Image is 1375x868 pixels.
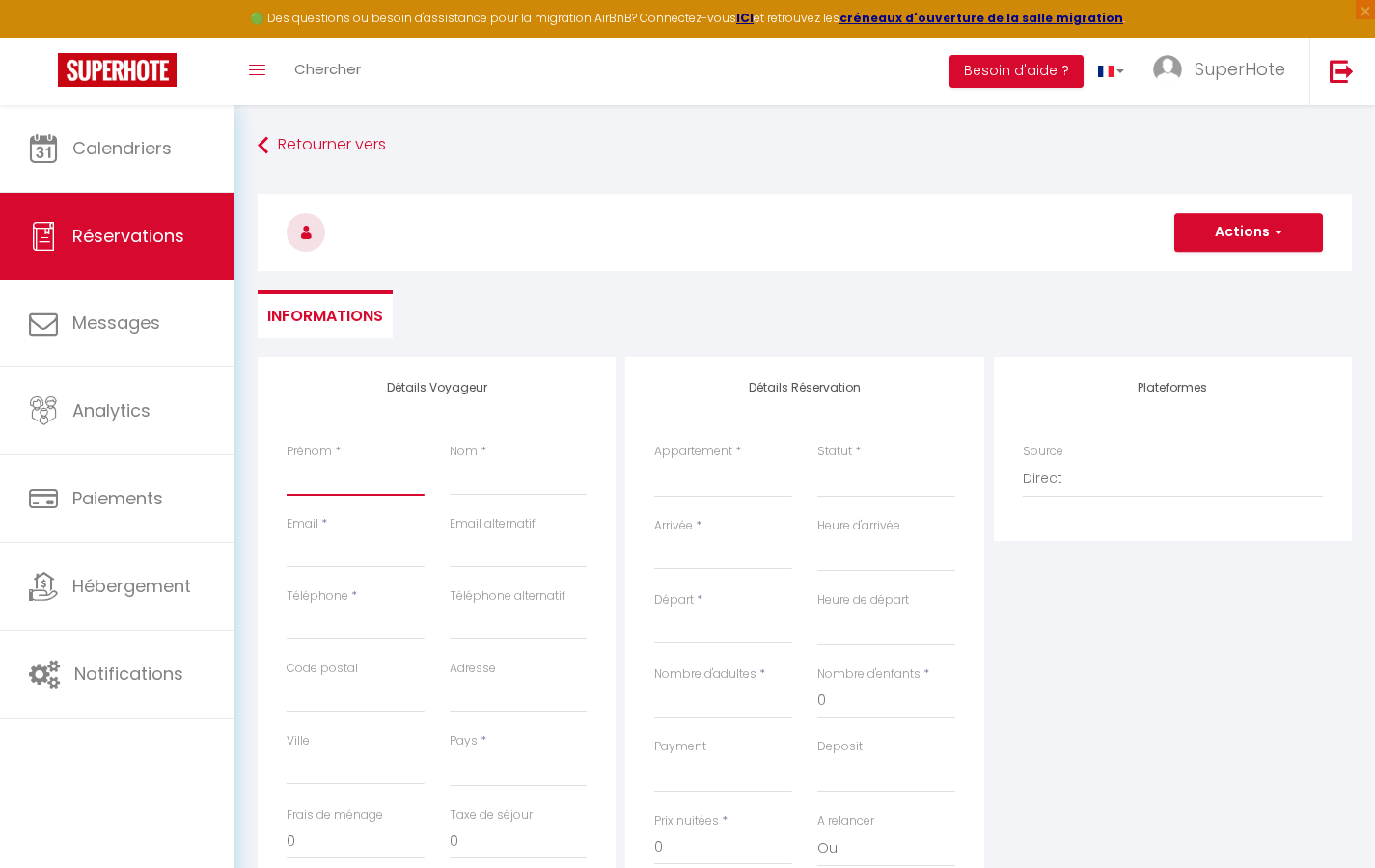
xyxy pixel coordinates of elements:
label: Pays [450,732,478,750]
span: Paiements [72,486,163,510]
label: Téléphone alternatif [450,587,565,606]
span: Messages [72,311,160,335]
label: Email alternatif [450,515,536,533]
label: Ville [287,732,310,750]
label: Frais de ménage [287,806,383,825]
button: Ouvrir le widget de chat LiveChat [15,8,73,66]
label: Heure d'arrivée [817,517,900,535]
label: Deposit [817,738,863,756]
button: Actions [1174,213,1323,252]
button: Besoin d'aide ? [949,55,1084,88]
label: Code postal [287,660,358,678]
label: Heure de départ [817,591,909,610]
span: Notifications [74,662,183,686]
img: ... [1153,55,1182,84]
a: ... SuperHote [1139,38,1309,105]
label: Source [1023,443,1063,461]
label: A relancer [817,812,874,830]
h4: Détails Voyageur [287,381,587,394]
label: Taxe de séjour [450,806,533,825]
a: créneaux d'ouverture de la salle migration [839,10,1123,26]
a: ICI [736,10,754,26]
label: Départ [654,591,694,610]
span: Réservations [72,224,184,248]
label: Nombre d'enfants [817,665,921,684]
label: Adresse [450,660,496,678]
span: Chercher [294,59,361,79]
h4: Plateformes [1023,381,1323,394]
span: SuperHote [1195,57,1285,81]
label: Appartement [654,443,732,461]
label: Nom [450,443,478,461]
span: Hébergement [72,574,191,598]
img: Super Booking [58,53,177,87]
span: Analytics [72,398,151,422]
label: Payment [654,738,706,756]
label: Prix nuitées [654,812,719,830]
h4: Détails Réservation [654,381,954,394]
label: Téléphone [287,587,348,606]
label: Prénom [287,443,332,461]
label: Email [287,515,318,533]
label: Nombre d'adultes [654,665,756,684]
span: Calendriers [72,136,172,160]
label: Statut [817,443,852,461]
li: Informations [258,290,393,338]
img: logout [1330,59,1354,83]
a: Retourner vers [258,128,1352,163]
a: Chercher [280,38,375,105]
label: Arrivée [654,517,693,535]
